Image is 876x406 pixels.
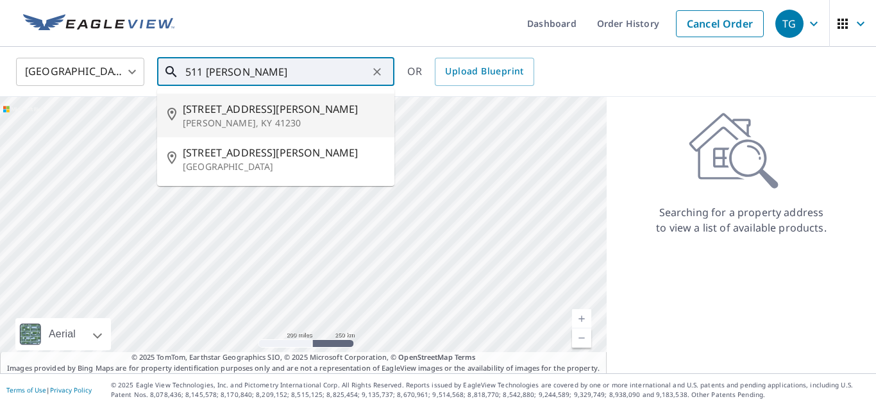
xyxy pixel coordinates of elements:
p: Searching for a property address to view a list of available products. [655,205,827,235]
span: © 2025 TomTom, Earthstar Geographics SIO, © 2025 Microsoft Corporation, © [131,352,476,363]
p: © 2025 Eagle View Technologies, Inc. and Pictometry International Corp. All Rights Reserved. Repo... [111,380,870,400]
img: EV Logo [23,14,174,33]
a: Terms of Use [6,385,46,394]
span: [STREET_ADDRESS][PERSON_NAME] [183,145,384,160]
p: [GEOGRAPHIC_DATA] [183,160,384,173]
div: TG [775,10,804,38]
p: | [6,386,92,394]
a: Terms [455,352,476,362]
a: Privacy Policy [50,385,92,394]
a: Cancel Order [676,10,764,37]
p: [PERSON_NAME], KY 41230 [183,117,384,130]
div: [GEOGRAPHIC_DATA] [16,54,144,90]
input: Search by address or latitude-longitude [185,54,368,90]
a: Current Level 5, Zoom In [572,309,591,328]
div: OR [407,58,534,86]
a: Current Level 5, Zoom Out [572,328,591,348]
div: Aerial [15,318,111,350]
div: Aerial [45,318,80,350]
a: Upload Blueprint [435,58,534,86]
span: Upload Blueprint [445,63,523,80]
button: Clear [368,63,386,81]
span: [STREET_ADDRESS][PERSON_NAME] [183,101,384,117]
a: OpenStreetMap [398,352,452,362]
